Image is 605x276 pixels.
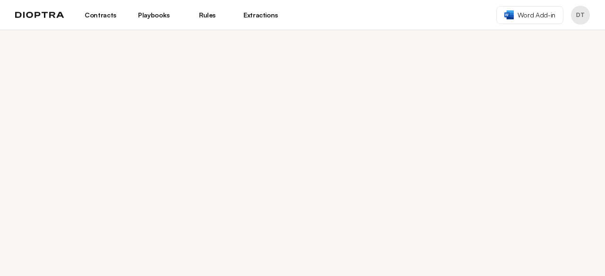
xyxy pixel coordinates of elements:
[79,7,121,23] a: Contracts
[15,12,64,18] img: logo
[186,7,228,23] a: Rules
[571,6,590,25] button: Profile menu
[133,7,175,23] a: Playbooks
[504,10,514,19] img: word
[496,6,563,24] a: Word Add-in
[240,7,282,23] a: Extractions
[518,10,555,20] span: Word Add-in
